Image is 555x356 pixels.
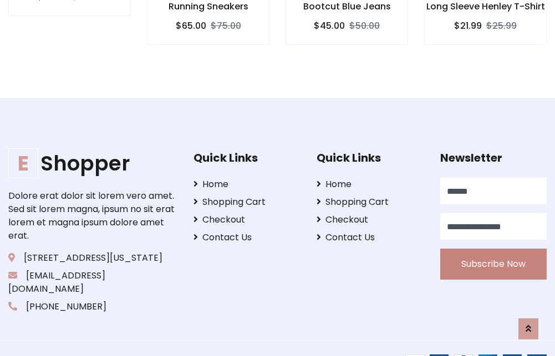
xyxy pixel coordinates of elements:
[8,189,176,243] p: Dolore erat dolor sit lorem vero amet. Sed sit lorem magna, ipsum no sit erat lorem et magna ipsu...
[317,213,423,226] a: Checkout
[425,1,546,12] h6: Long Sleeve Henley T-Shirt
[194,231,300,244] a: Contact Us
[317,231,423,244] a: Contact Us
[147,1,269,12] h6: Running Sneakers
[440,249,547,280] button: Subscribe Now
[486,19,517,32] del: $25.99
[176,20,206,31] h6: $65.00
[317,178,423,191] a: Home
[454,20,482,31] h6: $21.99
[194,213,300,226] a: Checkout
[286,1,408,12] h6: Bootcut Blue Jeans
[8,251,176,265] p: [STREET_ADDRESS][US_STATE]
[8,151,176,176] h1: Shopper
[8,151,176,176] a: EShopper
[8,300,176,313] p: [PHONE_NUMBER]
[317,195,423,209] a: Shopping Cart
[314,20,345,31] h6: $45.00
[317,151,423,164] h5: Quick Links
[194,178,300,191] a: Home
[8,148,38,178] span: E
[8,269,176,296] p: [EMAIL_ADDRESS][DOMAIN_NAME]
[440,151,547,164] h5: Newsletter
[349,19,380,32] del: $50.00
[211,19,241,32] del: $75.00
[194,151,300,164] h5: Quick Links
[194,195,300,209] a: Shopping Cart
